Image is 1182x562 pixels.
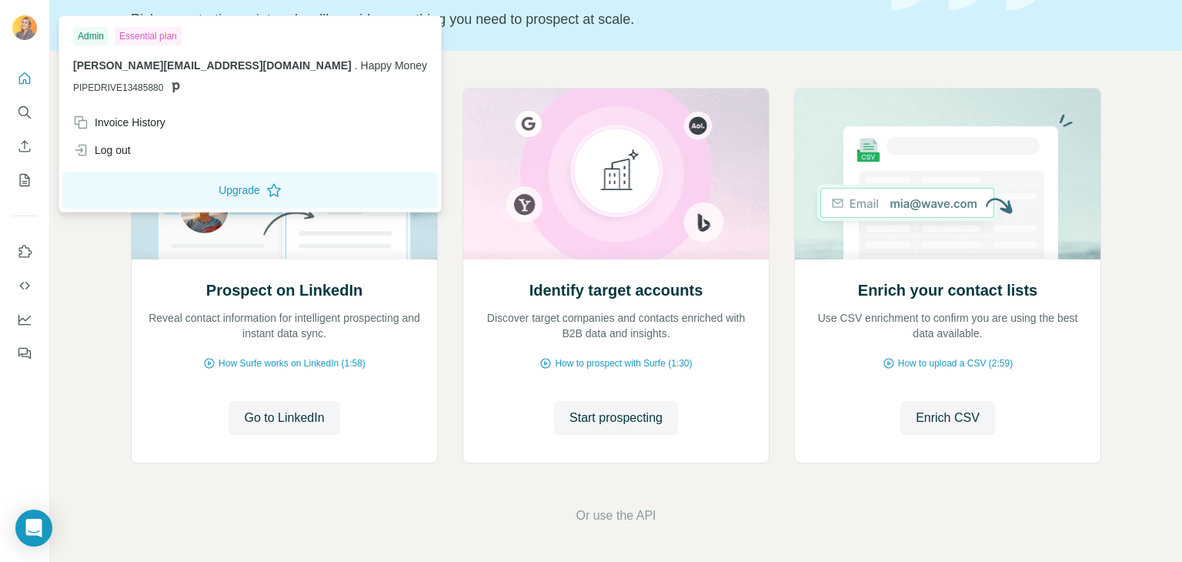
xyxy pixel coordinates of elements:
span: Happy Money [361,59,427,72]
button: Enrich CSV [900,401,995,435]
p: Discover target companies and contacts enriched with B2B data and insights. [479,310,753,341]
img: Avatar [12,15,37,40]
button: Upgrade [62,172,438,209]
button: Feedback [12,340,37,367]
button: Use Surfe on LinkedIn [12,238,37,266]
img: Identify target accounts [462,89,770,259]
img: Enrich your contact lists [794,89,1101,259]
button: Search [12,99,37,126]
span: How to upload a CSV (2:59) [898,356,1013,370]
span: PIPEDRIVE13485880 [73,81,163,95]
div: Log out [73,142,131,158]
p: Pick your starting point and we’ll provide everything you need to prospect at scale. [131,8,873,30]
div: Admin [73,27,109,45]
span: Start prospecting [569,409,663,427]
button: Dashboard [12,306,37,333]
h2: Identify target accounts [529,279,703,301]
button: Use Surfe API [12,272,37,299]
button: Start prospecting [554,401,678,435]
span: . [355,59,358,72]
span: How to prospect with Surfe (1:30) [555,356,692,370]
span: [PERSON_NAME][EMAIL_ADDRESS][DOMAIN_NAME] [73,59,352,72]
button: Quick start [12,65,37,92]
div: Invoice History [73,115,165,130]
div: Essential plan [115,27,182,45]
h2: Enrich your contact lists [858,279,1037,301]
button: Go to LinkedIn [229,401,339,435]
button: My lists [12,166,37,194]
button: Enrich CSV [12,132,37,160]
span: How Surfe works on LinkedIn (1:58) [219,356,366,370]
span: Go to LinkedIn [244,409,324,427]
h2: Prospect on LinkedIn [206,279,362,301]
p: Reveal contact information for intelligent prospecting and instant data sync. [147,310,422,341]
button: Or use the API [576,507,656,525]
p: Use CSV enrichment to confirm you are using the best data available. [810,310,1085,341]
span: Enrich CSV [916,409,980,427]
div: Open Intercom Messenger [15,510,52,547]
